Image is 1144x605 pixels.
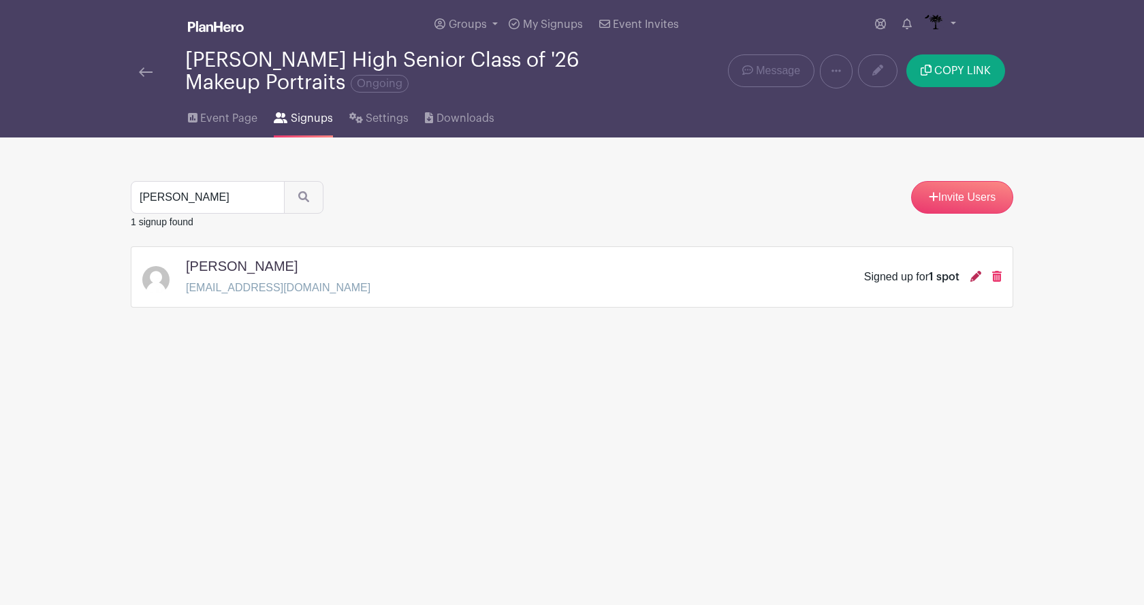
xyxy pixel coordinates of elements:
[613,19,679,30] span: Event Invites
[291,110,333,127] span: Signups
[756,63,800,79] span: Message
[436,110,494,127] span: Downloads
[934,65,991,76] span: COPY LINK
[449,19,487,30] span: Groups
[911,181,1013,214] a: Invite Users
[200,110,257,127] span: Event Page
[188,21,244,32] img: logo_white-6c42ec7e38ccf1d336a20a19083b03d10ae64f83f12c07503d8b9e83406b4c7d.svg
[274,94,332,137] a: Signups
[864,269,959,285] div: Signed up for
[131,216,193,227] small: 1 signup found
[728,54,814,87] a: Message
[929,272,959,282] span: 1 spot
[906,54,1005,87] button: COPY LINK
[139,67,153,77] img: back-arrow-29a5d9b10d5bd6ae65dc969a981735edf675c4d7a1fe02e03b50dbd4ba3cdb55.svg
[349,94,409,137] a: Settings
[142,266,170,293] img: default-ce2991bfa6775e67f084385cd625a349d9dcbb7a52a09fb2fda1e96e2d18dcdb.png
[351,75,409,93] span: Ongoing
[186,258,298,274] h5: [PERSON_NAME]
[188,94,257,137] a: Event Page
[366,110,409,127] span: Settings
[523,19,583,30] span: My Signups
[185,49,626,94] div: [PERSON_NAME] High Senior Class of '26 Makeup Portraits
[131,181,285,214] input: Search Signups
[186,280,370,296] p: [EMAIL_ADDRESS][DOMAIN_NAME]
[923,14,944,35] img: IMAGES%20logo%20transparenT%20PNG%20s.png
[425,94,494,137] a: Downloads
